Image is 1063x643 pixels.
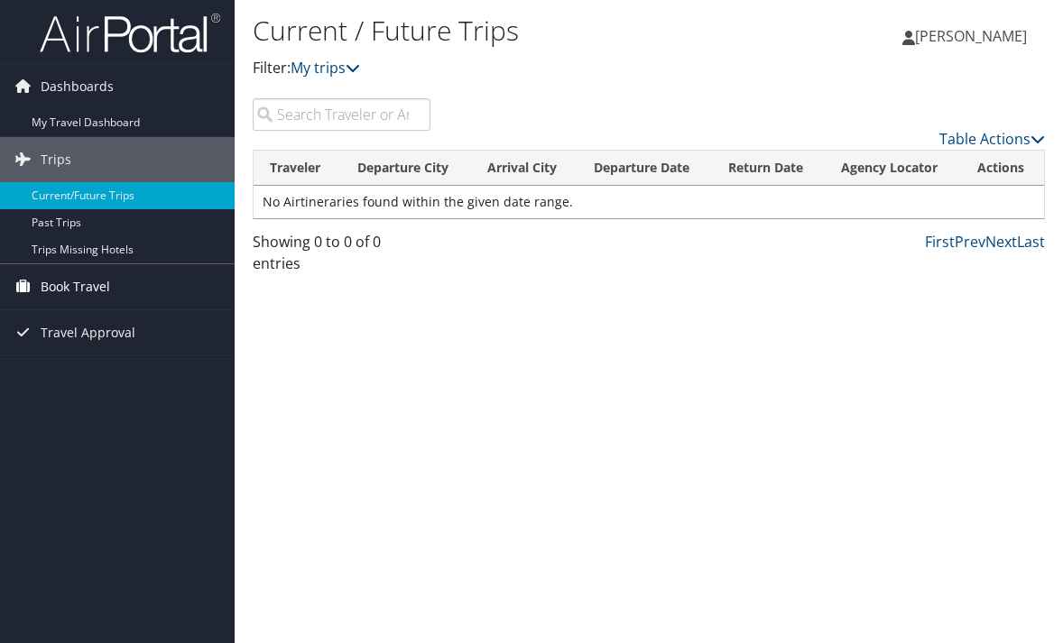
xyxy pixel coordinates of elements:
span: Trips [41,137,71,182]
span: [PERSON_NAME] [915,26,1027,46]
h1: Current / Future Trips [253,12,781,50]
a: Table Actions [939,129,1045,149]
a: My trips [291,58,360,78]
span: Book Travel [41,264,110,309]
td: No Airtineraries found within the given date range. [254,186,1044,218]
a: Prev [955,232,985,252]
span: Dashboards [41,64,114,109]
a: Next [985,232,1017,252]
th: Agency Locator: activate to sort column ascending [825,151,960,186]
th: Departure City: activate to sort column ascending [341,151,471,186]
th: Actions [961,151,1044,186]
img: airportal-logo.png [40,12,220,54]
a: [PERSON_NAME] [902,9,1045,63]
th: Traveler: activate to sort column ascending [254,151,341,186]
p: Filter: [253,57,781,80]
th: Arrival City: activate to sort column ascending [471,151,578,186]
th: Departure Date: activate to sort column descending [578,151,712,186]
a: Last [1017,232,1045,252]
a: First [925,232,955,252]
div: Showing 0 to 0 of 0 entries [253,231,430,283]
th: Return Date: activate to sort column ascending [712,151,825,186]
input: Search Traveler or Arrival City [253,98,430,131]
span: Travel Approval [41,310,135,355]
